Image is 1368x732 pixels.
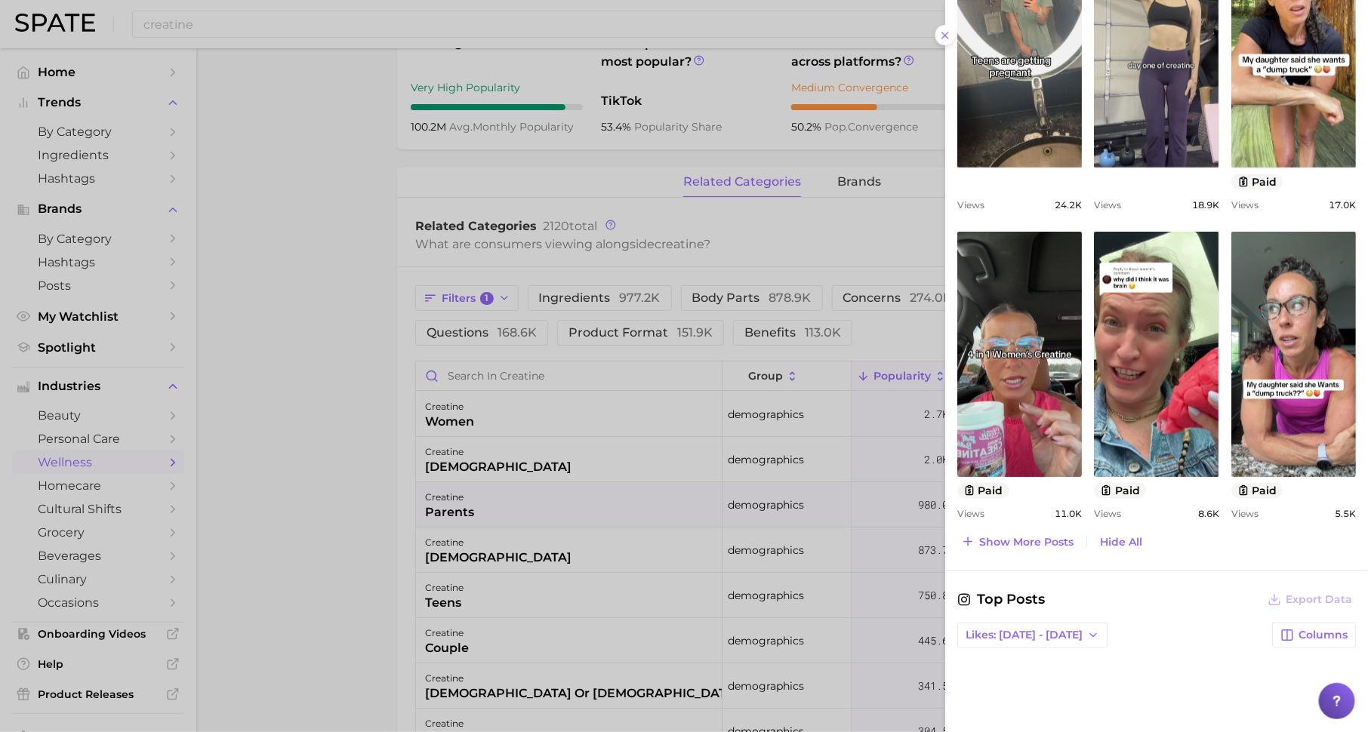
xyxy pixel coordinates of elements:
span: 17.0k [1329,199,1356,211]
button: Columns [1272,623,1356,648]
button: paid [1094,483,1146,499]
span: Likes: [DATE] - [DATE] [966,629,1083,642]
button: Export Data [1264,589,1356,611]
button: paid [1231,174,1283,190]
span: Show more posts [979,536,1074,549]
button: paid [1231,483,1283,499]
button: Hide All [1096,532,1146,552]
span: Views [957,508,984,519]
span: Hide All [1100,536,1142,549]
span: 5.5k [1335,508,1356,519]
span: Columns [1299,629,1348,642]
button: paid [957,483,1009,499]
span: Views [1094,199,1121,211]
span: Views [1231,508,1259,519]
span: Top Posts [957,589,1045,611]
span: 8.6k [1198,508,1219,519]
button: Show more posts [957,531,1077,552]
span: 11.0k [1055,508,1082,519]
span: Views [957,199,984,211]
button: Likes: [DATE] - [DATE] [957,623,1108,648]
span: Views [1094,508,1121,519]
span: Export Data [1286,594,1352,607]
span: 24.2k [1055,199,1082,211]
span: Views [1231,199,1259,211]
span: 18.9k [1192,199,1219,211]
